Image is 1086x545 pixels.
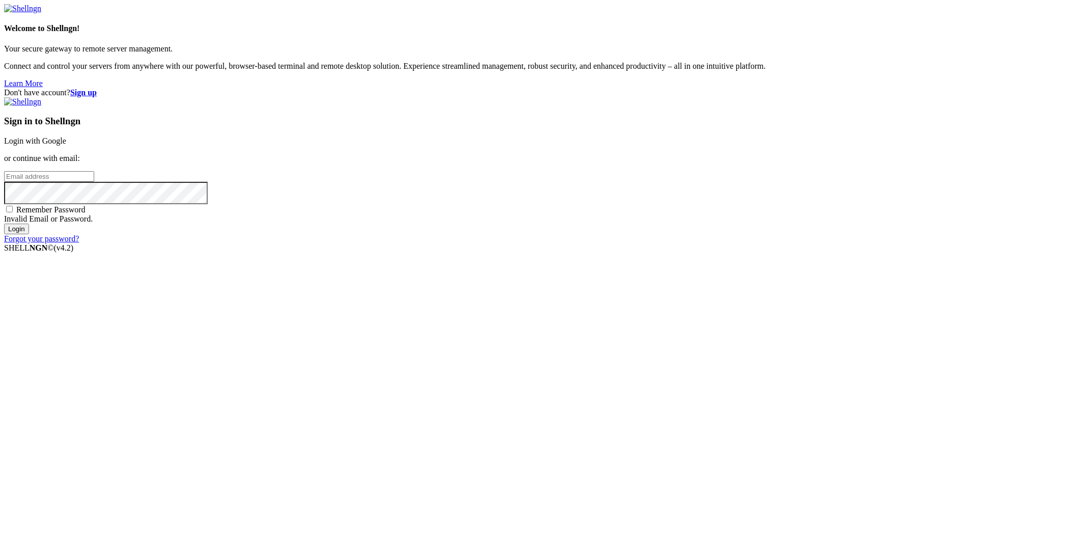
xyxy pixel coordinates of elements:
b: NGN [30,243,48,252]
span: SHELL © [4,243,73,252]
span: Remember Password [16,205,86,214]
div: Don't have account? [4,88,1082,97]
p: Your secure gateway to remote server management. [4,44,1082,53]
a: Login with Google [4,137,66,145]
input: Login [4,224,29,234]
h4: Welcome to Shellngn! [4,24,1082,33]
input: Remember Password [6,206,13,212]
a: Sign up [70,88,97,97]
a: Learn More [4,79,43,88]
a: Forgot your password? [4,234,79,243]
img: Shellngn [4,4,41,13]
h3: Sign in to Shellngn [4,116,1082,127]
p: or continue with email: [4,154,1082,163]
span: 4.2.0 [54,243,74,252]
p: Connect and control your servers from anywhere with our powerful, browser-based terminal and remo... [4,62,1082,71]
input: Email address [4,171,94,182]
img: Shellngn [4,97,41,106]
div: Invalid Email or Password. [4,214,1082,224]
